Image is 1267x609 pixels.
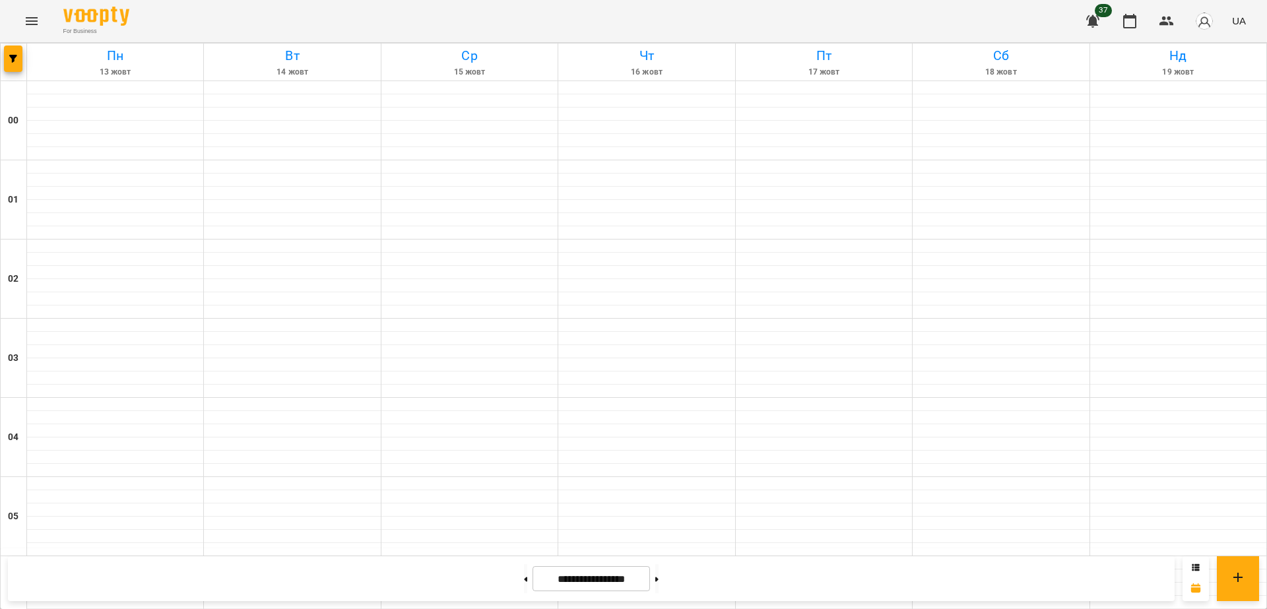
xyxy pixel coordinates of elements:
[63,7,129,26] img: Voopty Logo
[1092,46,1264,66] h6: Нд
[560,46,732,66] h6: Чт
[8,193,18,207] h6: 01
[8,113,18,128] h6: 00
[16,5,48,37] button: Menu
[915,46,1087,66] h6: Сб
[1232,14,1246,28] span: UA
[738,66,910,79] h6: 17 жовт
[206,46,378,66] h6: Вт
[383,46,556,66] h6: Ср
[1095,4,1112,17] span: 37
[1227,9,1251,33] button: UA
[1195,12,1214,30] img: avatar_s.png
[8,430,18,445] h6: 04
[8,509,18,524] h6: 05
[1092,66,1264,79] h6: 19 жовт
[738,46,910,66] h6: Пт
[206,66,378,79] h6: 14 жовт
[560,66,732,79] h6: 16 жовт
[915,66,1087,79] h6: 18 жовт
[29,66,201,79] h6: 13 жовт
[8,351,18,366] h6: 03
[29,46,201,66] h6: Пн
[63,27,129,36] span: For Business
[383,66,556,79] h6: 15 жовт
[8,272,18,286] h6: 02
